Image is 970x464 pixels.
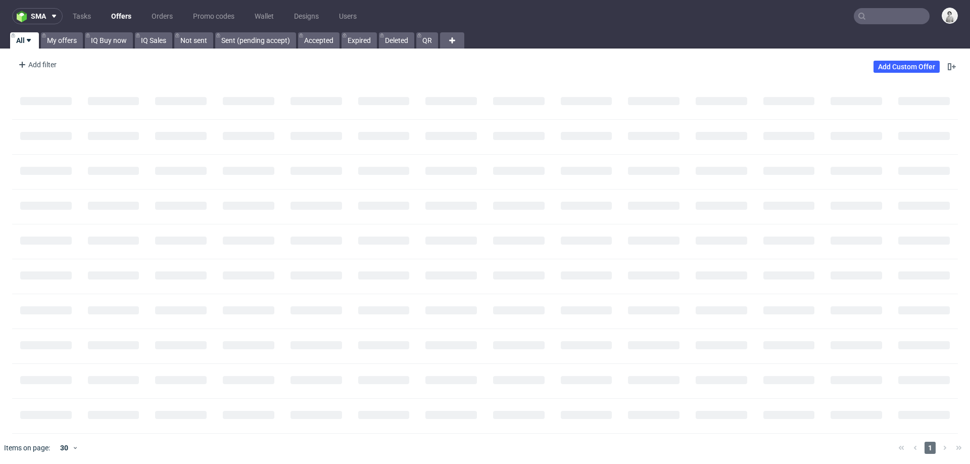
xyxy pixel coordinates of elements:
span: sma [31,13,46,20]
a: Not sent [174,32,213,49]
img: Dudek Mariola [943,9,957,23]
a: Wallet [249,8,280,24]
a: Promo codes [187,8,240,24]
a: IQ Sales [135,32,172,49]
a: Offers [105,8,137,24]
a: Deleted [379,32,414,49]
span: Items on page: [4,443,50,453]
a: IQ Buy now [85,32,133,49]
a: Designs [288,8,325,24]
button: sma [12,8,63,24]
a: QR [416,32,438,49]
a: Orders [145,8,179,24]
a: Expired [342,32,377,49]
img: logo [17,11,31,22]
a: Accepted [298,32,339,49]
a: All [10,32,39,49]
span: 1 [925,442,936,454]
a: Add Custom Offer [874,61,940,73]
div: Add filter [14,57,59,73]
div: 30 [54,441,72,455]
a: Tasks [67,8,97,24]
a: Sent (pending accept) [215,32,296,49]
a: My offers [41,32,83,49]
a: Users [333,8,363,24]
